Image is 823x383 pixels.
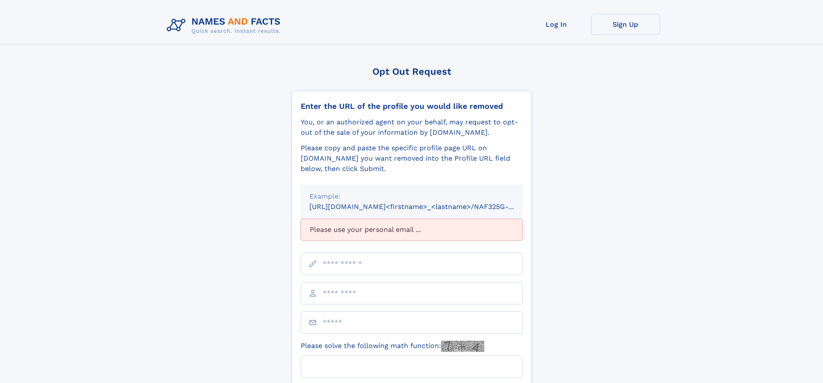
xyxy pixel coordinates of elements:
div: You, or an authorized agent on your behalf, may request to opt-out of the sale of your informatio... [301,117,523,138]
div: Opt Out Request [292,66,532,77]
label: Please solve the following math function: [301,341,484,352]
img: Logo Names and Facts [163,14,288,37]
div: Example: [309,191,514,202]
div: Please use your personal email ... [301,219,523,241]
div: Enter the URL of the profile you would like removed [301,101,523,111]
div: Please copy and paste the specific profile page URL on [DOMAIN_NAME] you want removed into the Pr... [301,143,523,174]
small: [URL][DOMAIN_NAME]<firstname>_<lastname>/NAF325G-xxxxxxxx [309,203,539,211]
a: Log In [522,14,591,35]
a: Sign Up [591,14,660,35]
